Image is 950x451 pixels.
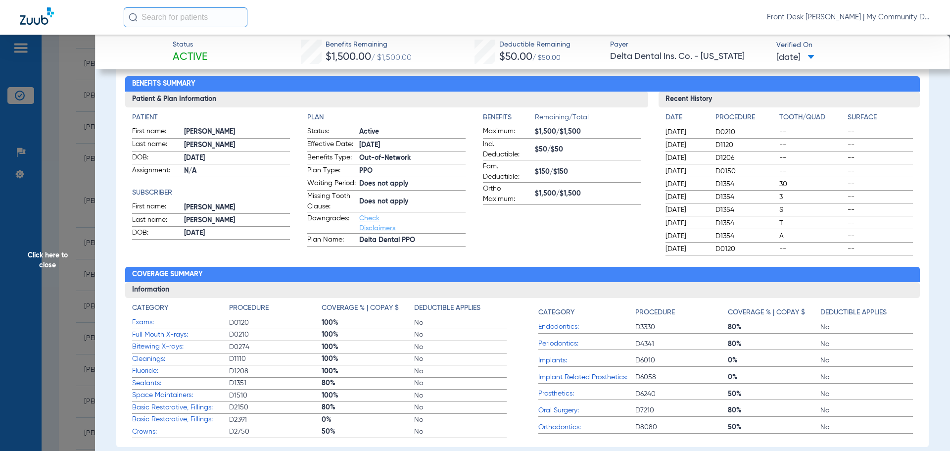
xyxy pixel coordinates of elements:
[326,40,412,50] span: Benefits Remaining
[779,205,845,215] span: S
[132,303,229,317] app-breakdown-title: Category
[715,166,776,176] span: D0150
[359,140,466,150] span: [DATE]
[820,339,913,349] span: No
[414,318,507,328] span: No
[635,372,728,382] span: D6058
[848,140,913,150] span: --
[414,303,480,313] h4: Deductible Applies
[538,372,635,383] span: Implant Related Prosthetics:
[532,54,561,61] span: / $50.00
[229,330,322,340] span: D0210
[820,303,913,321] app-breakdown-title: Deductible Applies
[229,354,322,364] span: D1110
[776,51,814,64] span: [DATE]
[307,152,356,164] span: Benefits Type:
[779,140,845,150] span: --
[359,166,466,176] span: PPO
[848,244,913,254] span: --
[483,184,531,204] span: Ortho Maximum:
[124,7,247,27] input: Search for patients
[820,405,913,415] span: No
[322,303,414,317] app-breakdown-title: Coverage % | Copay $
[132,427,229,437] span: Crowns:
[229,303,269,313] h4: Procedure
[307,112,466,123] h4: Plan
[728,389,820,399] span: 50%
[483,112,535,126] app-breakdown-title: Benefits
[132,126,181,138] span: First name:
[414,378,507,388] span: No
[715,218,776,228] span: D1354
[414,366,507,376] span: No
[483,139,531,160] span: Ind. Deductible:
[659,92,920,107] h3: Recent History
[322,378,414,388] span: 80%
[779,244,845,254] span: --
[535,167,641,177] span: $150/$150
[132,201,181,213] span: First name:
[371,54,412,62] span: / $1,500.00
[779,231,845,241] span: A
[132,165,181,177] span: Assignment:
[125,282,920,298] h3: Information
[820,307,887,318] h4: Deductible Applies
[414,415,507,425] span: No
[307,235,356,247] span: Plan Name:
[132,228,181,240] span: DOB:
[359,179,466,189] span: Does not apply
[483,126,531,138] span: Maximum:
[728,355,820,365] span: 0%
[322,330,414,340] span: 100%
[229,318,322,328] span: D0120
[820,422,913,432] span: No
[132,317,229,328] span: Exams:
[848,153,913,163] span: --
[665,231,707,241] span: [DATE]
[665,205,707,215] span: [DATE]
[414,427,507,437] span: No
[499,40,570,50] span: Deductible Remaining
[132,414,229,425] span: Basic Restorative, Fillings:
[229,378,322,388] span: D1351
[715,179,776,189] span: D1354
[132,188,290,198] h4: Subscriber
[715,231,776,241] span: D1354
[779,112,845,123] h4: Tooth/Quad
[538,339,635,349] span: Periodontics:
[132,215,181,227] span: Last name:
[665,179,707,189] span: [DATE]
[229,427,322,437] span: D2750
[229,402,322,412] span: D2150
[779,153,845,163] span: --
[665,112,707,123] h4: Date
[322,427,414,437] span: 50%
[322,402,414,412] span: 80%
[359,153,466,163] span: Out-of-Network
[132,366,229,376] span: Fluoride:
[132,303,168,313] h4: Category
[728,372,820,382] span: 0%
[184,153,290,163] span: [DATE]
[779,218,845,228] span: T
[538,303,635,321] app-breakdown-title: Category
[184,140,290,150] span: [PERSON_NAME]
[173,50,207,64] span: Active
[715,205,776,215] span: D1354
[132,402,229,413] span: Basic Restorative, Fillings:
[322,391,414,401] span: 100%
[125,267,920,283] h2: Coverage Summary
[483,112,535,123] h4: Benefits
[665,153,707,163] span: [DATE]
[125,92,648,107] h3: Patient & Plan Information
[728,303,820,321] app-breakdown-title: Coverage % | Copay $
[848,218,913,228] span: --
[229,391,322,401] span: D1510
[535,112,641,126] span: Remaining/Total
[132,390,229,401] span: Space Maintainers:
[307,165,356,177] span: Plan Type:
[715,112,776,123] h4: Procedure
[132,378,229,389] span: Sealants:
[848,112,913,126] app-breakdown-title: Surface
[715,112,776,126] app-breakdown-title: Procedure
